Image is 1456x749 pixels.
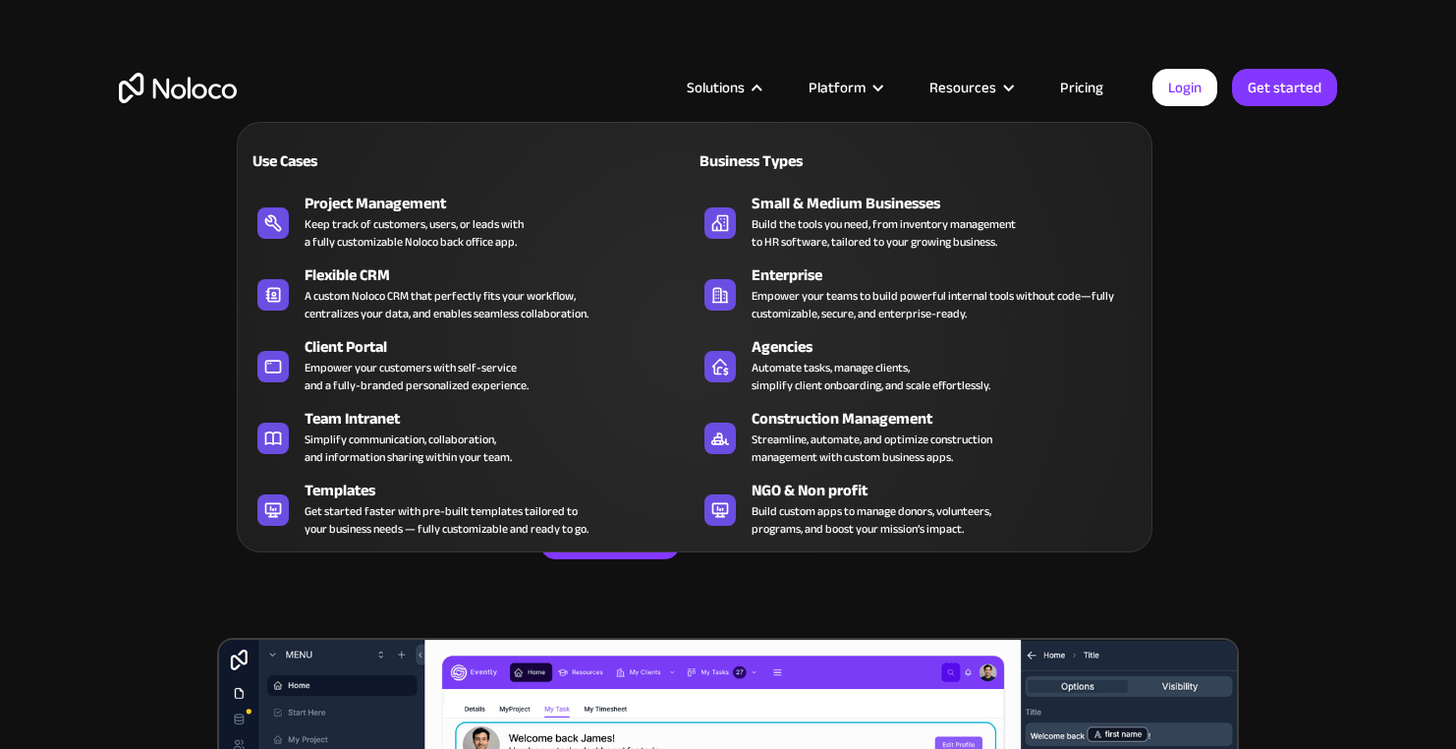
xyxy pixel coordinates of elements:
a: Pricing [1036,75,1128,100]
a: Use Cases [248,138,695,183]
div: A custom Noloco CRM that perfectly fits your workflow, centralizes your data, and enables seamles... [305,287,588,322]
div: Project Management [305,192,703,215]
h2: Business Apps for Teams [119,202,1337,360]
div: Build the tools you need, from inventory management to HR software, tailored to your growing busi... [752,215,1016,251]
div: Empower your customers with self-service and a fully-branded personalized experience. [305,359,529,394]
div: Keep track of customers, users, or leads with a fully customizable Noloco back office app. [305,215,524,251]
div: Solutions [662,75,784,100]
a: Login [1152,69,1217,106]
div: Team Intranet [305,407,703,431]
div: Get started faster with pre-built templates tailored to your business needs — fully customizable ... [305,502,588,538]
a: Construction ManagementStreamline, automate, and optimize constructionmanagement with custom busi... [695,403,1142,470]
div: Solutions [687,75,745,100]
div: Build custom apps to manage donors, volunteers, programs, and boost your mission’s impact. [752,502,991,538]
div: Simplify communication, collaboration, and information sharing within your team. [305,431,512,466]
a: AgenciesAutomate tasks, manage clients,simplify client onboarding, and scale effortlessly. [695,331,1142,398]
a: Get started [1232,69,1337,106]
a: Flexible CRMA custom Noloco CRM that perfectly fits your workflow,centralizes your data, and enab... [248,259,695,326]
div: Enterprise [752,263,1150,287]
a: EnterpriseEmpower your teams to build powerful internal tools without code—fully customizable, se... [695,259,1142,326]
a: Business Types [695,138,1142,183]
div: Use Cases [248,149,463,173]
div: Business Types [695,149,910,173]
nav: Solutions [237,94,1152,552]
div: Resources [929,75,996,100]
div: Flexible CRM [305,263,703,287]
div: Streamline, automate, and optimize construction management with custom business apps. [752,431,992,466]
div: Construction Management [752,407,1150,431]
div: Templates [305,479,703,502]
div: Automate tasks, manage clients, simplify client onboarding, and scale effortlessly. [752,359,990,394]
div: Empower your teams to build powerful internal tools without code—fully customizable, secure, and ... [752,287,1132,322]
div: Client Portal [305,335,703,359]
a: TemplatesGet started faster with pre-built templates tailored toyour business needs — fully custo... [248,475,695,542]
div: Small & Medium Businesses [752,192,1150,215]
a: Project ManagementKeep track of customers, users, or leads witha fully customizable Noloco back o... [248,188,695,255]
a: Team IntranetSimplify communication, collaboration,and information sharing within your team. [248,403,695,470]
div: Platform [809,75,866,100]
div: Agencies [752,335,1150,359]
div: Platform [784,75,905,100]
a: Small & Medium BusinessesBuild the tools you need, from inventory managementto HR software, tailo... [695,188,1142,255]
div: NGO & Non profit [752,479,1150,502]
a: home [119,73,237,103]
div: Resources [905,75,1036,100]
a: Client PortalEmpower your customers with self-serviceand a fully-branded personalized experience. [248,331,695,398]
a: NGO & Non profitBuild custom apps to manage donors, volunteers,programs, and boost your mission’s... [695,475,1142,542]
